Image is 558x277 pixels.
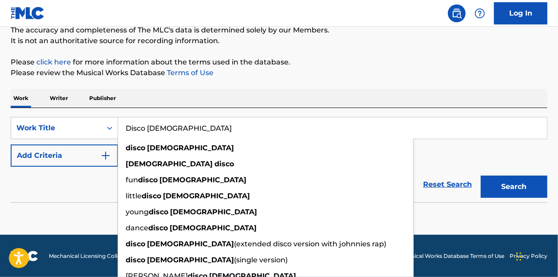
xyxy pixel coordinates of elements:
[149,208,168,216] strong: disco
[126,224,148,232] span: dance
[47,89,71,108] p: Writer
[170,224,257,232] strong: [DEMOGRAPHIC_DATA]
[214,160,234,168] strong: disco
[142,192,161,200] strong: disco
[100,150,111,161] img: 9d2ae6d4665cec9f34b9.svg
[126,160,213,168] strong: [DEMOGRAPHIC_DATA]
[147,144,234,152] strong: [DEMOGRAPHIC_DATA]
[448,4,466,22] a: Public Search
[404,252,504,260] a: Musical Works Database Terms of Use
[126,240,145,248] strong: disco
[11,7,45,20] img: MLC Logo
[16,123,96,133] div: Work Title
[11,89,31,108] p: Work
[148,224,168,232] strong: disco
[36,58,71,66] a: click here
[126,192,142,200] span: little
[11,68,547,78] p: Please review the Musical Works Database
[475,8,485,19] img: help
[11,25,547,36] p: The accuracy and completeness of The MLC's data is determined solely by our Members.
[234,256,288,264] span: (single version)
[170,208,257,216] strong: [DEMOGRAPHIC_DATA]
[147,240,234,248] strong: [DEMOGRAPHIC_DATA]
[126,208,149,216] span: young
[451,8,462,19] img: search
[147,256,234,264] strong: [DEMOGRAPHIC_DATA]
[138,176,158,184] strong: disco
[87,89,119,108] p: Publisher
[234,240,386,248] span: (extended disco version with johnnies rap)
[11,36,547,46] p: It is not an authoritative source for recording information.
[126,144,145,152] strong: disco
[126,256,145,264] strong: disco
[159,176,246,184] strong: [DEMOGRAPHIC_DATA]
[481,176,547,198] button: Search
[510,252,547,260] a: Privacy Policy
[11,117,547,202] form: Search Form
[126,176,138,184] span: fun
[165,68,214,77] a: Terms of Use
[494,2,547,24] a: Log In
[11,251,38,261] img: logo
[49,252,152,260] span: Mechanical Licensing Collective © 2025
[514,234,558,277] iframe: Chat Widget
[471,4,489,22] div: Help
[419,175,476,194] a: Reset Search
[163,192,250,200] strong: [DEMOGRAPHIC_DATA]
[516,243,522,270] div: Drag
[11,145,118,167] button: Add Criteria
[11,57,547,68] p: Please for more information about the terms used in the database.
